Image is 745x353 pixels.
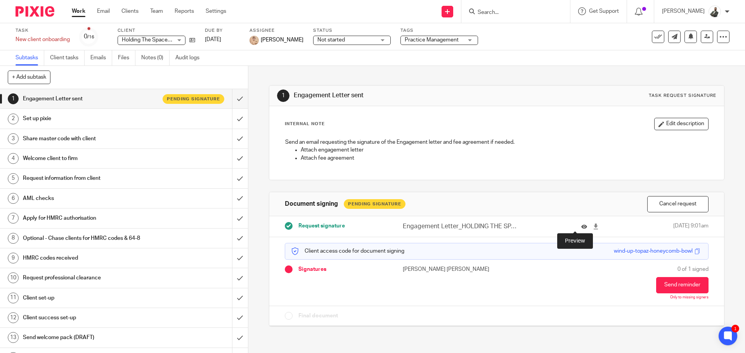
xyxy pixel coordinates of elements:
span: Holding The Space Ltd. [122,37,178,43]
input: Search [477,9,547,16]
label: Assignee [249,28,303,34]
label: Task [16,28,70,34]
div: 0 [84,32,94,41]
div: wind-up-topaz-honeycomb-bowl [614,247,693,255]
h1: Client success set-up [23,312,157,324]
h1: Send welcome pack (DRAFT) [23,332,157,343]
a: Subtasks [16,50,44,65]
div: 10 [8,272,19,283]
a: Work [72,7,85,15]
span: Practice Management [405,37,459,43]
label: Tags [400,28,478,34]
p: Send an email requesting the signature of the Engagement letter and fee agreement if needed. [285,138,708,146]
h1: Engagement Letter sent [294,91,513,100]
div: Pending Signature [344,199,405,209]
span: [PERSON_NAME] [261,36,303,44]
img: AWPHOTO_EXPERTEYE_060.JPG [709,5,721,18]
label: Status [313,28,391,34]
h1: Engagement Letter sent [23,93,157,105]
div: 1 [8,93,19,104]
h1: Request professional clearance [23,272,157,284]
p: Attach fee agreement [301,154,708,162]
div: 3 [8,133,19,144]
div: 13 [8,332,19,343]
span: [DATE] 9:01am [673,222,709,231]
span: [DATE] [205,37,221,42]
button: + Add subtask [8,71,50,84]
a: Emails [90,50,112,65]
h1: AML checks [23,193,157,204]
h1: Apply for HMRC authorisation [23,212,157,224]
a: Team [150,7,163,15]
img: DSC06218%20-%20Copy.JPG [249,36,259,45]
a: Files [118,50,135,65]
span: Request signature [298,222,345,230]
span: Get Support [589,9,619,14]
h1: Share master code with client [23,133,157,145]
div: 1 [277,90,289,102]
span: Final document [298,312,338,320]
img: Pixie [16,6,54,17]
h1: Request information from client [23,172,157,184]
p: [PERSON_NAME] [662,7,705,15]
h1: Set up pixie [23,113,157,124]
p: Client access code for document signing [291,247,404,255]
small: /16 [87,35,94,39]
div: Task request signature [649,93,716,99]
div: 8 [8,233,19,244]
h1: Optional - Chase clients for HMRC codes & 64-8 [23,232,157,244]
div: 12 [8,312,19,323]
div: New client onboarding [16,36,70,43]
p: Only to missing signers [670,295,709,300]
p: Internal Note [285,121,325,127]
a: Reports [175,7,194,15]
h1: Welcome client to firm [23,153,157,164]
div: 5 [8,173,19,184]
span: 0 of 1 signed [677,265,709,273]
div: 11 [8,293,19,303]
a: Audit logs [175,50,205,65]
a: Clients [121,7,139,15]
p: Engagement Letter_HOLDING THE SPACE LTD..docx.pdf [403,222,520,231]
label: Due by [205,28,240,34]
div: 7 [8,213,19,224]
p: [PERSON_NAME] [PERSON_NAME] [403,265,497,273]
span: Pending signature [167,96,220,102]
h1: Client set-up [23,292,157,304]
a: Notes (0) [141,50,170,65]
h1: HMRC codes received [23,252,157,264]
a: Settings [206,7,226,15]
button: Edit description [654,118,709,130]
a: Client tasks [50,50,85,65]
h1: Document signing [285,200,338,208]
button: Send reminder [656,277,709,293]
label: Client [118,28,195,34]
a: Email [97,7,110,15]
div: 1 [731,325,739,332]
span: Signatures [298,265,326,273]
div: 9 [8,253,19,263]
button: Cancel request [647,196,709,213]
span: Not started [317,37,345,43]
div: 4 [8,153,19,164]
div: 6 [8,193,19,204]
p: Attach engagement letter [301,146,708,154]
div: 2 [8,114,19,124]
